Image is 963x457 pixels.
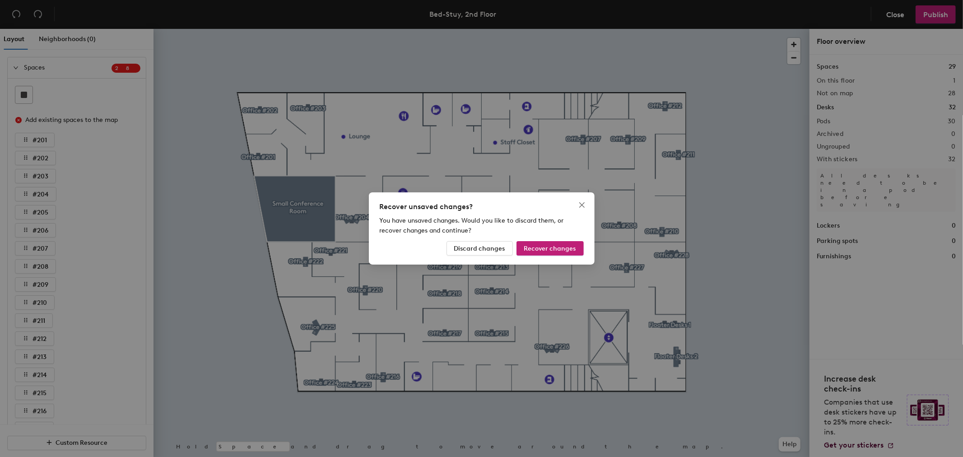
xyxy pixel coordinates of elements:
[380,201,584,212] div: Recover unsaved changes?
[575,198,589,212] button: Close
[454,245,505,252] span: Discard changes
[524,245,576,252] span: Recover changes
[516,241,584,256] button: Recover changes
[447,241,513,256] button: Discard changes
[380,217,564,234] span: You have unsaved changes. Would you like to discard them, or recover changes and continue?
[575,201,589,209] span: Close
[578,201,586,209] span: close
